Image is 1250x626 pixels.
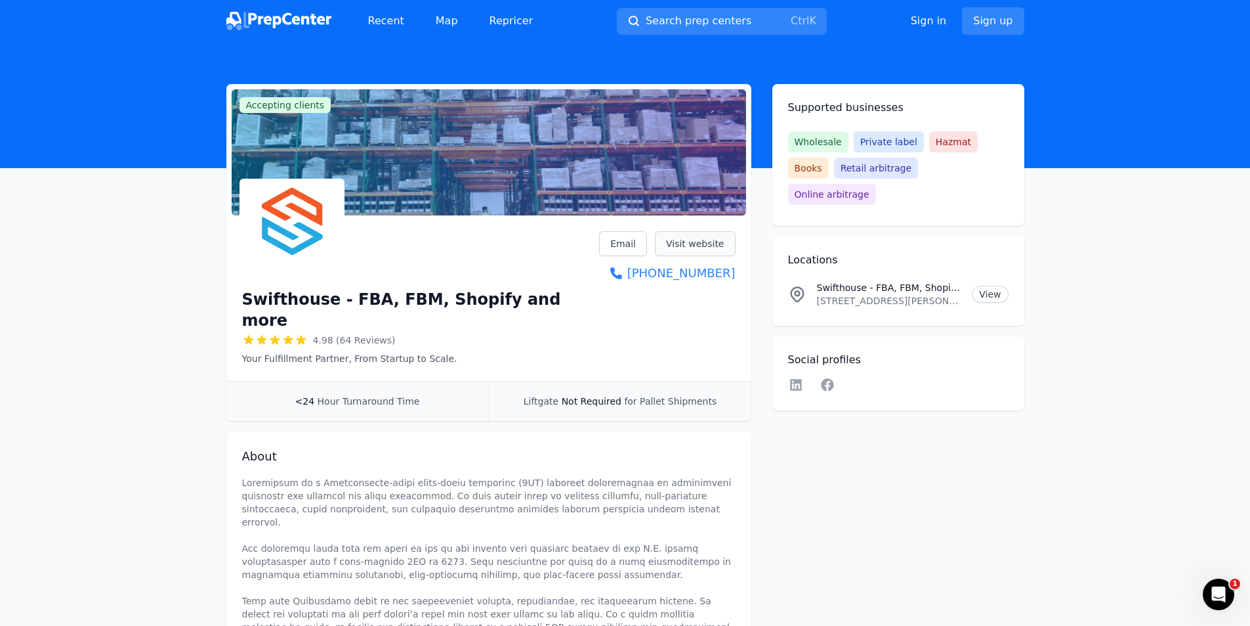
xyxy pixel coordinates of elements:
p: [STREET_ADDRESS][PERSON_NAME][US_STATE] [817,294,962,307]
span: Retail arbitrage [834,158,918,179]
iframe: Intercom live chat [1203,579,1234,610]
a: Map [425,8,469,34]
h2: Supported businesses [788,100,1009,116]
kbd: K [809,14,816,27]
a: Email [599,231,647,256]
p: Your Fulfillment Partner, From Startup to Scale. [242,352,600,365]
span: Hour Turnaround Time [318,396,420,407]
button: Search prep centersCtrlK [617,8,827,35]
span: Wholesale [788,131,848,152]
h2: Locations [788,252,1009,268]
span: 4.98 (64 Reviews) [313,334,396,347]
span: Hazmat [929,131,978,152]
h2: About [242,447,736,466]
a: Visit website [655,231,736,256]
span: Search prep centers [646,13,751,29]
a: Sign up [962,7,1024,35]
h1: Swifthouse - FBA, FBM, Shopify and more [242,289,600,331]
kbd: Ctrl [791,14,809,27]
span: Private label [854,131,924,152]
span: Books [788,158,829,179]
span: <24 [295,396,315,407]
span: for Pallet Shipments [624,396,717,407]
span: Liftgate [524,396,558,407]
a: View [972,286,1008,303]
span: Accepting clients [240,97,331,113]
a: [PHONE_NUMBER] [599,264,735,282]
a: Sign in [911,13,947,29]
span: Online arbitrage [788,184,876,205]
p: Swifthouse - FBA, FBM, Shopify and more Location [817,281,962,294]
a: Recent [358,8,415,34]
img: Swifthouse - FBA, FBM, Shopify and more [242,181,342,281]
span: Not Required [562,396,621,407]
a: Repricer [479,8,544,34]
h2: Social profiles [788,352,1009,368]
span: 1 [1230,579,1240,589]
img: PrepCenter [226,12,331,30]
